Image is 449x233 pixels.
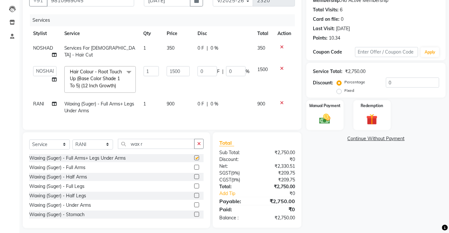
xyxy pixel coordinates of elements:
[340,6,342,13] div: 6
[29,202,91,209] div: Waxing (Suger) - Under Arms
[167,101,174,107] span: 900
[355,47,418,57] input: Enter Offer / Coupon Code
[257,215,300,221] div: ₹2,750.00
[264,190,300,197] div: ₹0
[336,25,350,32] div: [DATE]
[341,16,343,23] div: 0
[257,156,300,163] div: ₹0
[29,174,87,180] div: Waxing (Suger) - Half Arms
[214,197,257,205] div: Payable:
[313,6,339,13] div: Total Visits:
[421,47,439,57] button: Apply
[207,45,208,52] span: |
[257,183,300,190] div: ₹2,750.00
[29,155,126,162] div: Waxing (Suger) - Full Arms+ Legs Under Arms
[219,140,234,146] span: Total
[316,113,334,126] img: _cash.svg
[29,26,60,41] th: Stylist
[313,80,333,86] div: Discount:
[219,170,231,176] span: SGST
[118,139,195,149] input: Search or Scan
[313,68,342,75] div: Service Total:
[211,101,218,107] span: 0 %
[313,35,327,42] div: Points:
[198,101,204,107] span: 0 F
[64,45,135,58] span: Services For [DEMOGRAPHIC_DATA] - Hair Cut
[167,45,174,51] span: 350
[246,68,250,75] span: %
[214,183,257,190] div: Total:
[214,163,257,170] div: Net:
[257,197,300,205] div: ₹2,750.00
[211,45,218,52] span: 0 %
[219,177,231,183] span: CGST
[257,170,300,177] div: ₹209.75
[217,68,220,75] span: F
[257,67,268,72] span: 1500
[363,113,381,127] img: _gift.svg
[214,177,257,183] div: ( )
[198,45,204,52] span: 0 F
[29,211,84,218] div: Waxing (Suger) - Stomach
[257,45,265,51] span: 350
[214,170,257,177] div: ( )
[257,101,265,107] span: 900
[257,205,300,213] div: ₹0
[70,69,122,89] span: Hair Colour - Root Touch Up (Base Color Shade 1 To 5) (12 Inch Growth)
[344,79,365,85] label: Percentage
[309,103,340,109] label: Manual Payment
[257,149,300,156] div: ₹2,750.00
[214,205,257,213] div: Paid:
[207,101,208,107] span: |
[214,215,257,221] div: Balance :
[144,45,146,51] span: 1
[214,149,257,156] div: Sub Total:
[60,26,140,41] th: Service
[233,177,239,182] span: 9%
[33,45,53,51] span: NOSHAD
[163,26,194,41] th: Price
[329,35,340,42] div: 10.34
[214,156,257,163] div: Discount:
[313,16,340,23] div: Card on file:
[253,26,274,41] th: Total
[214,190,264,197] a: Add Tip
[116,83,119,89] a: x
[140,26,163,41] th: Qty
[144,101,146,107] span: 1
[29,192,86,199] div: Waxing (Suger) - Half Legs
[313,49,355,55] div: Coupon Code
[29,183,84,190] div: Waxing (Suger) - Full Legs
[308,135,444,142] a: Continue Without Payment
[257,163,300,170] div: ₹2,330.51
[29,164,85,171] div: Waxing (Suger) - Full Arms
[257,177,300,183] div: ₹209.75
[33,101,44,107] span: RANI
[194,26,253,41] th: Disc
[361,103,383,109] label: Redemption
[345,68,366,75] div: ₹2,750.00
[313,25,335,32] div: Last Visit:
[64,101,135,114] span: Waxing (Suger) - Full Arms+ Legs Under Arms
[274,26,295,41] th: Action
[222,68,224,75] span: |
[232,170,238,176] span: 9%
[30,14,300,26] div: Services
[344,88,354,93] label: Fixed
